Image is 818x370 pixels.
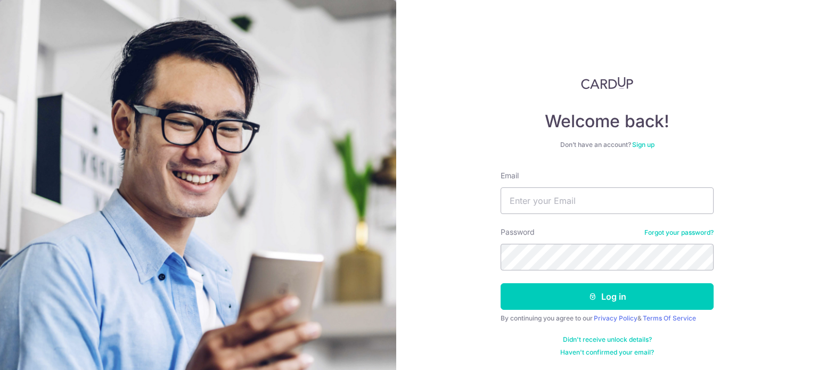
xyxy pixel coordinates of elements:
h4: Welcome back! [501,111,714,132]
label: Email [501,170,519,181]
a: Privacy Policy [594,314,637,322]
a: Forgot your password? [644,228,714,237]
a: Sign up [632,141,655,149]
input: Enter your Email [501,187,714,214]
img: CardUp Logo [581,77,633,89]
label: Password [501,227,535,237]
a: Didn't receive unlock details? [563,335,652,344]
div: Don’t have an account? [501,141,714,149]
a: Terms Of Service [643,314,696,322]
a: Haven't confirmed your email? [560,348,654,357]
div: By continuing you agree to our & [501,314,714,323]
button: Log in [501,283,714,310]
